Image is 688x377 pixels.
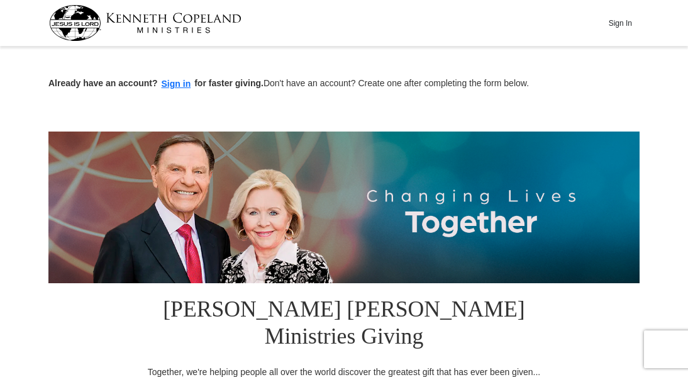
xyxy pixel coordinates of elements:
[48,78,264,88] strong: Already have an account? for faster giving.
[49,5,241,41] img: kcm-header-logo.svg
[140,283,548,366] h1: [PERSON_NAME] [PERSON_NAME] Ministries Giving
[158,77,195,91] button: Sign in
[601,13,639,33] button: Sign In
[48,77,640,91] p: Don't have an account? Create one after completing the form below.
